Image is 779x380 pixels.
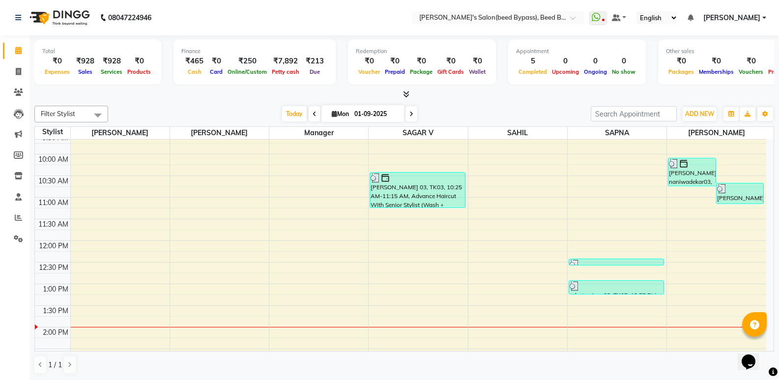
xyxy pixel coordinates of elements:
span: Petty cash [269,68,302,75]
span: [PERSON_NAME] [703,13,760,23]
img: logo [25,4,92,31]
iframe: chat widget [738,341,769,370]
div: ₹465 [181,56,207,67]
span: SAHIL [468,127,567,139]
span: Wallet [466,68,488,75]
div: Appointment [516,47,638,56]
div: 10:00 AM [36,154,70,165]
span: Products [125,68,153,75]
span: Online/Custom [225,68,269,75]
div: ₹928 [98,56,125,67]
div: ₹0 [42,56,72,67]
span: Gift Cards [435,68,466,75]
div: 11:30 AM [36,219,70,230]
span: Expenses [42,68,72,75]
div: ₹0 [666,56,696,67]
div: [PERSON_NAME] 03, TK03, 10:25 AM-11:15 AM, Advance Haircut With Senior Stylist (Wash + blowdry+ST... [370,173,464,207]
div: 2:30 PM [41,349,70,359]
div: 0 [609,56,638,67]
b: 08047224946 [108,4,151,31]
div: ₹0 [435,56,466,67]
div: ₹0 [407,56,435,67]
div: ₹0 [466,56,488,67]
span: Services [98,68,125,75]
div: ₹7,892 [269,56,302,67]
div: 0 [549,56,581,67]
div: ₹250 [225,56,269,67]
input: Search Appointment [591,106,677,121]
span: [PERSON_NAME] [71,127,170,139]
div: 2:00 PM [41,327,70,338]
div: 11:00 AM [36,198,70,208]
div: dummy 03, TK04, 12:25 PM-12:35 PM, THREAD EyeBrow [DEMOGRAPHIC_DATA] (50) [569,259,664,265]
div: ₹0 [382,56,407,67]
div: ₹0 [736,56,766,67]
span: Ongoing [581,68,609,75]
span: Vouchers [736,68,766,75]
div: ₹213 [302,56,328,67]
div: 1:00 PM [41,284,70,294]
span: Upcoming [549,68,581,75]
span: Mon [329,110,351,117]
span: Cash [185,68,204,75]
span: Voucher [356,68,382,75]
div: ₹928 [72,56,98,67]
span: SAPNA [568,127,666,139]
span: ADD NEW [685,110,714,117]
span: Packages [666,68,696,75]
span: Sales [76,68,95,75]
div: 0 [581,56,609,67]
div: Finance [181,47,328,56]
span: SAGAR V [369,127,467,139]
div: rahat anjum 03, TK05, 12:55 PM-01:15 PM, THREAD EyeBrow [DEMOGRAPHIC_DATA] (50),SideLock (PEELWAX... [569,281,664,294]
input: 2025-09-01 [351,107,401,121]
div: 1:30 PM [41,306,70,316]
span: Card [207,68,225,75]
div: [PERSON_NAME] 03, TK02, 10:40 AM-11:10 AM, Classic HairCut (wash +style )(250) [717,183,763,204]
button: ADD NEW [683,107,717,121]
span: Completed [516,68,549,75]
div: ₹0 [125,56,153,67]
div: Redemption [356,47,488,56]
div: 5 [516,56,549,67]
span: [PERSON_NAME] [170,127,269,139]
div: ₹0 [207,56,225,67]
div: 10:30 AM [36,176,70,186]
span: manager [269,127,368,139]
span: [PERSON_NAME] [667,127,766,139]
div: ₹0 [356,56,382,67]
div: 12:00 PM [37,241,70,251]
span: No show [609,68,638,75]
div: [PERSON_NAME] naniwadekar03, TK01, 10:05 AM-10:45 AM, BOY HAIRCUT STYLISH ([DEMOGRAPHIC_DATA]) (250) [668,158,715,186]
div: Total [42,47,153,56]
span: 1 / 1 [48,360,62,370]
span: Today [282,106,307,121]
div: Stylist [35,127,70,137]
span: Filter Stylist [41,110,75,117]
span: Prepaid [382,68,407,75]
span: Package [407,68,435,75]
div: 12:30 PM [37,263,70,273]
span: Due [307,68,322,75]
span: Memberships [696,68,736,75]
div: ₹0 [696,56,736,67]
